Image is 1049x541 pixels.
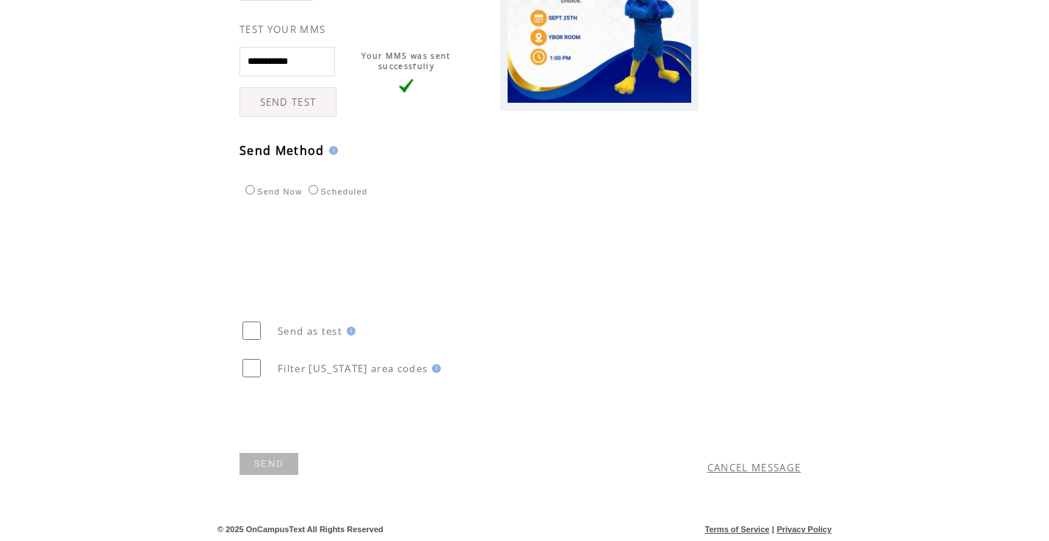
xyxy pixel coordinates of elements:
span: TEST YOUR MMS [239,23,325,36]
a: SEND TEST [239,87,336,117]
span: | [772,525,774,534]
img: help.gif [342,327,356,335]
input: Send Now [245,185,255,195]
input: Scheduled [309,185,318,195]
span: Send Method [239,142,325,159]
span: Your MMS was sent successfully [361,51,451,71]
label: Send Now [242,187,302,196]
span: Filter [US_STATE] area codes [278,362,428,375]
span: © 2025 OnCampusText All Rights Reserved [217,525,383,534]
a: CANCEL MESSAGE [707,461,801,474]
a: SEND [239,453,298,475]
img: help.gif [428,364,441,373]
img: vLarge.png [399,79,414,93]
span: Send as test [278,324,342,338]
a: Privacy Policy [776,525,832,534]
img: help.gif [325,146,338,155]
label: Scheduled [305,187,367,196]
a: Terms of Service [705,525,770,534]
